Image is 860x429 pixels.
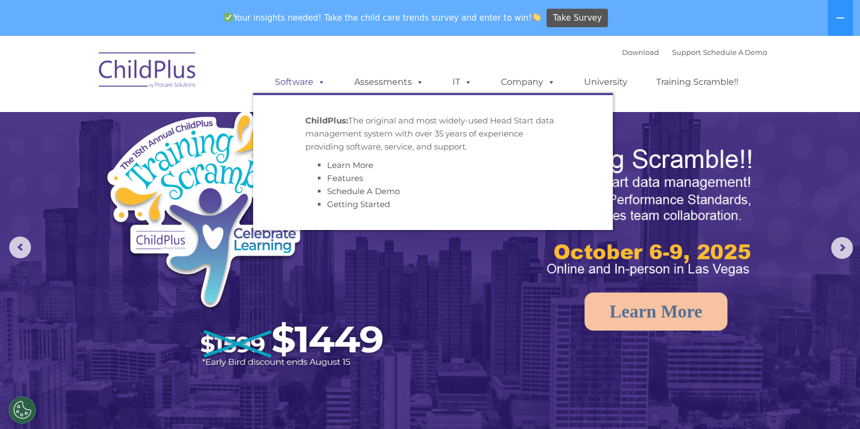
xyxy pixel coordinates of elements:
span: Your insights needed! Take the child care trends survey and enter to win! [220,7,545,28]
a: Software [264,71,336,93]
img: ChildPlus by Procare Solutions [93,45,202,99]
a: Download [622,48,659,57]
img: ✅ [224,13,233,21]
a: Schedule A Demo [327,186,400,196]
font: | [622,48,767,57]
a: Support [672,48,701,57]
button: Cookies Settings [9,396,36,424]
strong: ChildPlus: [305,115,348,126]
a: IT [442,71,483,93]
a: Features [327,173,363,183]
img: 👏 [532,13,541,21]
span: Phone number [151,116,197,125]
a: Take Survey [547,9,608,28]
span: Take Survey [553,9,602,28]
a: Getting Started [327,199,390,209]
p: The original and most widely-used Head Start data management system with over 35 years of experie... [305,114,561,153]
a: Training Scramble!! [645,71,749,93]
a: Learn More [327,160,373,170]
span: Last name [151,72,184,80]
a: Assessments [343,71,435,93]
a: University [573,71,638,93]
a: Learn More [585,293,727,331]
a: Schedule A Demo [703,48,767,57]
a: Company [490,71,566,93]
